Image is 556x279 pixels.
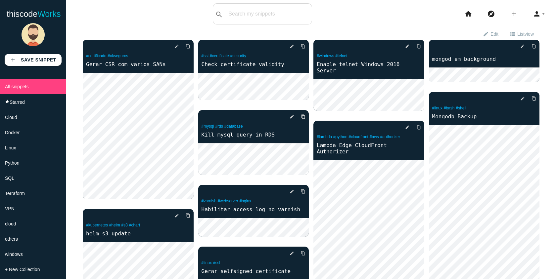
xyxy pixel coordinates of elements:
[202,199,216,203] a: #varnish
[5,176,14,181] span: SQL
[169,210,179,221] a: edit
[284,111,294,123] a: edit
[301,40,305,52] i: content_copy
[218,199,238,203] a: #webserver
[198,60,309,68] a: Check certificate validity
[5,191,25,196] span: Terraform
[405,40,410,52] i: edit
[5,206,15,211] span: VPN
[400,40,410,52] a: edit
[313,141,424,155] a: Lambda Edge CloudFront Authorizer
[180,40,190,52] a: Copy to Clipboard
[22,23,45,46] img: man-2.png
[301,185,305,197] i: content_copy
[411,121,421,133] a: Copy to Clipboard
[290,111,294,123] i: edit
[180,210,190,221] a: Copy to Clipboard
[349,135,368,139] a: #cloudfront
[174,210,179,221] i: edit
[86,54,106,58] a: #certificado
[37,9,61,19] span: Works
[210,54,229,58] a: #certificate
[5,236,18,242] span: others
[5,130,20,135] span: Docker
[5,221,16,226] span: cloud
[240,199,251,203] a: #nginx
[370,135,379,139] a: #aws
[284,185,294,197] a: edit
[202,124,214,129] a: #mysql
[215,4,223,25] i: search
[380,135,400,139] a: #authorizer
[174,40,179,52] i: edit
[411,40,421,52] a: Copy to Clipboard
[296,185,305,197] a: Copy to Clipboard
[405,121,410,133] i: edit
[198,267,309,275] a: Gerar selfsigned certificate
[301,247,305,259] i: content_copy
[5,252,23,257] span: windows
[86,223,108,227] a: #kubernetes
[186,210,190,221] i: content_copy
[224,124,243,129] a: #database
[21,57,56,62] b: Save Snippet
[7,3,61,24] a: thiscodeWorks
[301,111,305,123] i: content_copy
[296,40,305,52] a: Copy to Clipboard
[83,230,194,237] a: helm s3 update
[317,54,334,58] a: #windows
[225,7,312,21] input: Search my snippets
[5,99,10,104] i: star
[213,4,225,24] button: search
[186,40,190,52] i: content_copy
[400,121,410,133] a: edit
[202,54,208,58] a: #ssl
[202,260,212,265] a: #linux
[5,54,62,66] a: addSave Snippet
[213,260,220,265] a: #ssl
[290,185,294,197] i: edit
[5,267,40,272] span: + New Collection
[317,135,332,139] a: #lambda
[296,111,305,123] a: Copy to Clipboard
[333,135,347,139] a: #python
[296,247,305,259] a: Copy to Clipboard
[10,100,25,105] span: Starred
[290,247,294,259] i: edit
[10,54,16,66] i: add
[290,40,294,52] i: edit
[109,223,120,227] a: #helm
[313,60,424,74] a: Enable telnet Windows 2016 Server
[198,206,309,213] a: Habilitar access log no varnish
[5,115,17,120] span: Cloud
[198,131,309,139] a: Kill mysql query in RDS
[5,160,20,166] span: Python
[284,40,294,52] a: edit
[121,223,128,227] a: #s3
[5,145,16,150] span: Linux
[5,84,29,89] span: All snippets
[129,223,140,227] a: #chart
[230,54,246,58] a: #security
[336,54,347,58] a: #telnet
[83,60,194,68] a: Gerar CSR com varios SANs
[108,54,128,58] a: #okseguros
[169,40,179,52] a: edit
[284,247,294,259] a: edit
[215,124,223,129] a: #rds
